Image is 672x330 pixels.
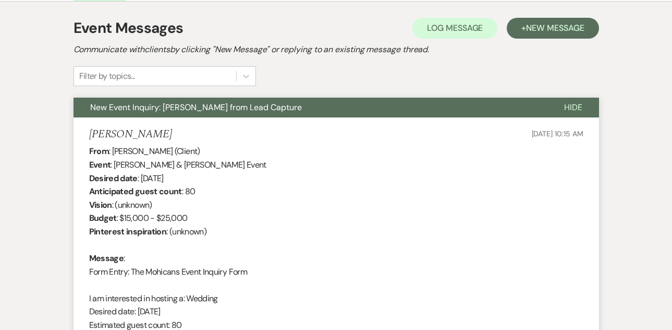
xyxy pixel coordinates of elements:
h2: Communicate with clients by clicking "New Message" or replying to an existing message thread. [74,43,599,56]
button: Log Message [412,18,497,39]
button: +New Message [507,18,598,39]
button: Hide [547,98,599,117]
b: Pinterest inspiration [89,226,167,237]
b: Vision [89,199,112,210]
h5: [PERSON_NAME] [89,128,172,141]
span: New Message [526,22,584,33]
b: From [89,146,109,157]
span: Hide [564,102,582,113]
b: Event [89,159,111,170]
b: Budget [89,213,117,223]
div: Filter by topics... [79,70,135,82]
button: New Event Inquiry: [PERSON_NAME] from Lead Capture [74,98,547,117]
h1: Event Messages [74,17,184,39]
span: Log Message [427,22,483,33]
b: Anticipated guest count [89,186,182,197]
span: New Event Inquiry: [PERSON_NAME] from Lead Capture [90,102,302,113]
span: [DATE] 10:15 AM [532,129,583,138]
b: Message [89,253,124,264]
b: Desired date [89,173,138,184]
